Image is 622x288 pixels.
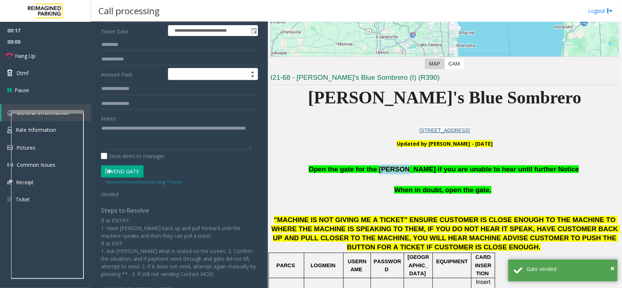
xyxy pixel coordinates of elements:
[101,152,164,160] label: Send alerts to manager
[101,165,144,178] button: Vend Gate
[101,224,258,240] p: 1. Have [PERSON_NAME] back up and pull forward until the machine speaks and then they can pull a ...
[15,52,35,60] span: Hang Up
[16,69,29,77] span: Dtmf
[7,145,13,150] img: 'icon'
[271,216,620,250] span: "MACHINE IS NOT GIVING ME A TICKET" ENSURE CUSTOMER IS CLOSE ENOUGH TO THE MACHINE TO WHERE THE M...
[101,191,118,198] span: Vended
[7,196,12,203] img: 'icon'
[475,254,493,276] span: CARD INSERTION
[101,247,258,278] p: 1. Ask [PERSON_NAME] what is stated on the screen. 2. Confirm the situation, and if payment went ...
[607,7,613,15] img: logout
[7,110,13,115] img: 'icon'
[425,59,445,69] label: Map
[7,162,13,168] img: 'icon'
[419,127,470,133] a: [STREET_ADDRESS]
[270,73,619,85] h3: I21-68 - [PERSON_NAME]'s Blue Sombrero (I) (R390)
[101,217,258,224] p: If at ENTRY:
[247,74,258,80] span: Decrease value
[250,25,258,36] span: Toggle popup
[588,7,613,15] a: Logout
[311,263,336,268] span: LOGMEIN
[105,179,181,185] small: Vend will be performed using ** tone
[95,2,163,20] h3: Call processing
[1,104,91,121] a: General Information
[7,180,12,185] img: 'icon'
[7,127,12,133] img: 'icon'
[527,265,612,273] div: Gate vended
[247,68,258,74] span: Increase value
[16,109,69,116] span: General Information
[99,68,166,80] label: Amount Paid:
[444,59,464,69] label: CAM
[610,263,614,274] button: Close
[373,259,401,272] span: PASSWORD
[309,165,579,173] span: Open the gate for the [PERSON_NAME] if you are unable to hear until further Notice
[101,112,117,122] label: Notes:
[99,25,166,36] label: Ticket Date:
[277,263,295,268] span: PARCS
[348,259,367,272] span: USERNAME
[101,207,258,214] h4: Steps to Resolve
[408,254,429,276] span: [GEOGRAPHIC_DATA]
[436,259,468,264] span: EQUIPMENT
[397,140,493,147] b: Updated by [PERSON_NAME] - [DATE]
[101,240,258,247] p: If at EXIT:
[308,88,582,107] span: [PERSON_NAME]'s Blue Sombrero
[610,263,614,273] span: ×
[15,86,29,94] span: Pause
[394,186,491,194] span: When in doubt, open the gate.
